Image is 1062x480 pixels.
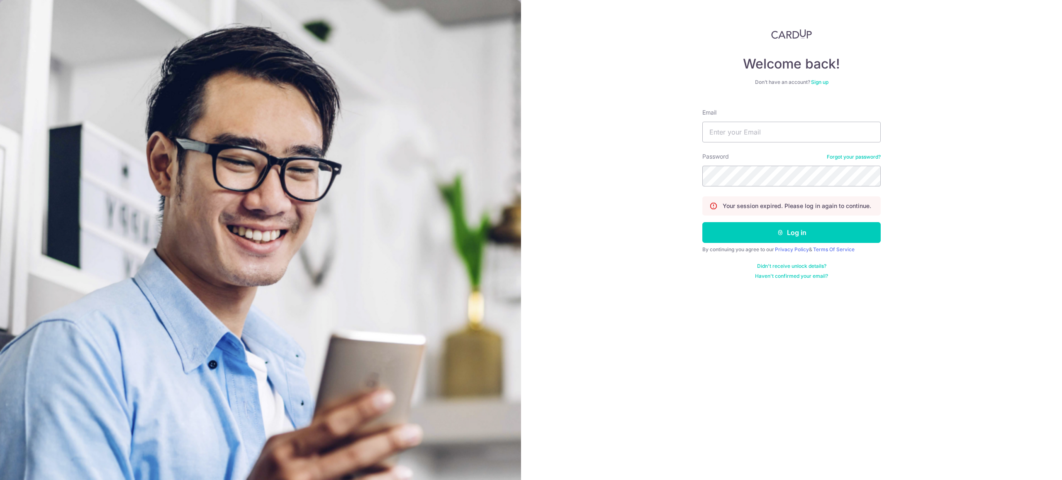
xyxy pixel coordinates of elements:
input: Enter your Email [702,122,881,142]
label: Email [702,108,716,117]
img: CardUp Logo [771,29,812,39]
div: Don’t have an account? [702,79,881,86]
button: Log in [702,222,881,243]
a: Sign up [811,79,828,85]
a: Haven't confirmed your email? [755,273,828,279]
div: By continuing you agree to our & [702,246,881,253]
label: Password [702,152,729,161]
a: Terms Of Service [813,246,855,252]
a: Forgot your password? [827,154,881,160]
h4: Welcome back! [702,56,881,72]
p: Your session expired. Please log in again to continue. [723,202,871,210]
a: Privacy Policy [775,246,809,252]
a: Didn't receive unlock details? [757,263,826,269]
